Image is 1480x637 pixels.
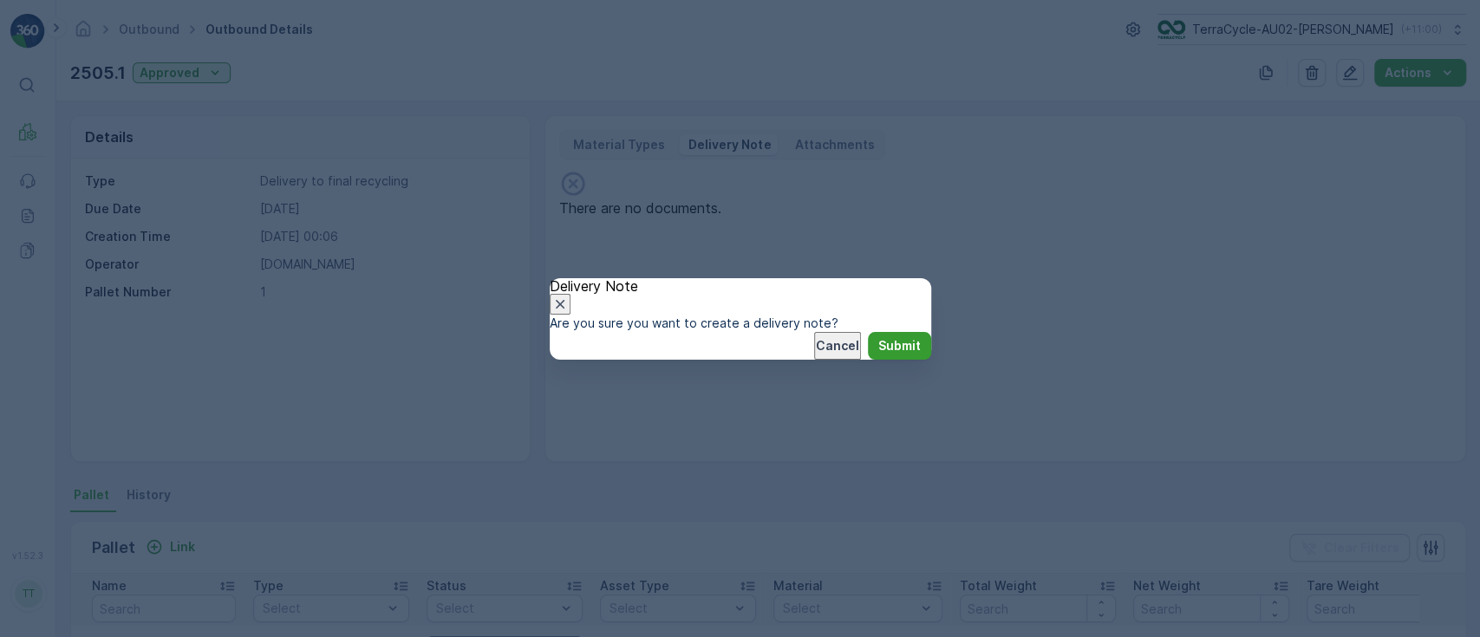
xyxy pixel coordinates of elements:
p: Delivery Note [550,278,931,294]
button: Submit [868,332,931,360]
p: Are you sure you want to create a delivery note? [550,315,931,332]
p: Submit [878,337,921,354]
p: Cancel [816,337,859,354]
button: Cancel [814,332,861,360]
